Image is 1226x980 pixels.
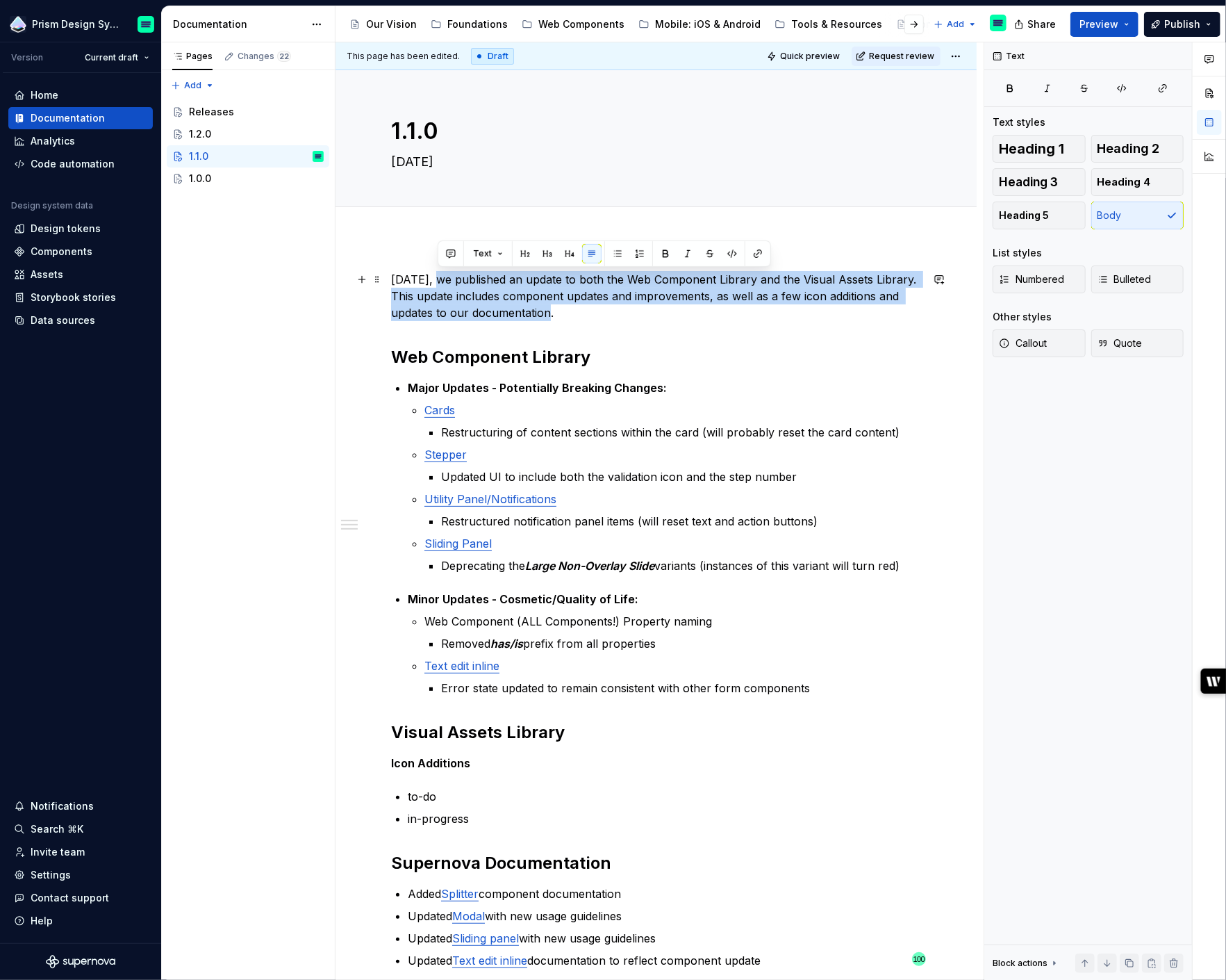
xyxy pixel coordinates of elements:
span: Current draft [85,52,138,63]
img: Emiliano Rodriguez [313,151,324,162]
button: Heading 2 [1091,135,1184,163]
div: Changes [238,51,291,62]
a: Code automation [8,153,153,175]
div: Web Components [538,17,624,31]
span: Publish [1164,17,1200,31]
p: Added component documentation [408,885,921,902]
a: Documentation [8,107,153,129]
div: Settings [31,868,71,882]
div: Documentation [31,111,105,125]
button: Request review [852,47,941,66]
div: Version [11,52,43,63]
p: [DATE], we published an update to both the Web Component Library and the Visual Assets Library. T... [391,271,921,321]
button: Notifications [8,795,153,817]
a: Assets [8,263,153,286]
span: Bulleted [1097,272,1152,286]
button: Heading 5 [993,202,1086,229]
div: Our Vision [366,17,417,31]
div: Analytics [31,134,75,148]
p: Updated UI to include both the validation icon and the step number [441,468,921,485]
a: Settings [8,864,153,886]
a: Sliding panel [452,931,519,945]
div: List styles [993,246,1042,260]
div: Code automation [31,157,115,171]
button: Quick preview [763,47,846,66]
button: Help [8,910,153,932]
span: Heading 4 [1097,175,1151,189]
a: 1.0.0 [167,168,329,190]
div: Page tree [167,101,329,190]
p: Removed prefix from all properties [441,635,921,652]
span: Quote [1097,336,1143,350]
div: Components [31,245,92,259]
span: Callout [999,336,1047,350]
div: 1.0.0 [189,172,211,186]
button: Heading 4 [1091,168,1184,196]
div: Releases [189,105,234,119]
a: Web Components [516,13,630,35]
a: Storybook stories [8,286,153,309]
button: Heading 3 [993,168,1086,196]
a: Text edit inline [424,659,499,673]
a: Data sources [8,309,153,332]
a: Tools & Resources [769,13,888,35]
div: Storybook stories [31,291,116,304]
div: Invite team [31,845,85,859]
span: Heading 3 [999,175,1058,189]
span: Heading 5 [999,209,1049,222]
a: Modal [452,909,485,923]
span: 22 [277,51,291,62]
button: Search ⌘K [8,818,153,840]
span: Heading 1 [999,142,1064,156]
span: Quick preview [780,51,840,62]
div: Mobile: iOS & Android [655,17,761,31]
div: Foundations [447,17,508,31]
div: Draft [471,48,514,65]
em: Large Non-Overlay Slide [525,559,654,573]
img: 106765b7-6fc4-4b5d-8be0-32f944830029.png [10,16,26,33]
img: Emiliano Rodriguez [138,16,154,33]
div: Search ⌘K [31,822,83,836]
div: Design tokens [31,222,101,236]
div: 1.2.0 [189,127,211,141]
div: Design system data [11,200,93,211]
button: Preview [1070,12,1138,37]
a: Cards [424,403,455,417]
a: Stepper [424,448,467,462]
div: Help [31,914,53,928]
div: Page tree [344,10,927,38]
strong: Web Component Library [391,347,590,367]
span: Share [1027,17,1056,31]
p: Restructuring of content sections within the card (will probably reset the card content) [441,424,921,441]
div: Block actions [993,958,1047,969]
a: Analytics [8,130,153,152]
p: Web Component (ALL Components!) Property naming [424,613,921,630]
p: Deprecating the variants (instances of this variant will turn red) [441,557,921,574]
span: This page has been edited. [347,51,460,62]
strong: Icon Additions [391,756,470,770]
a: Splitter [441,887,479,901]
a: Our Vision [344,13,422,35]
div: Contact support [31,891,109,905]
div: Assets [31,268,63,281]
a: Releases [167,101,329,123]
a: Design tokens [8,218,153,240]
span: Add [947,19,964,30]
button: Add [929,15,981,34]
span: Request review [869,51,934,62]
svg: Supernova Logo [46,955,115,969]
button: Share [1007,12,1065,37]
div: Data sources [31,313,95,327]
a: Utility Panel/Notifications [424,492,556,506]
p: to-do [408,788,921,805]
a: Invite team [8,841,153,863]
a: Text edit inline [452,954,527,967]
strong: Visual Assets Library [391,722,565,742]
span: Numbered [999,272,1064,286]
button: Heading 1 [993,135,1086,163]
strong: Major Updates - Potentially Breaking Changes: [408,381,667,395]
div: Pages [172,51,213,62]
div: Tools & Resources [791,17,882,31]
button: Contact support [8,887,153,909]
